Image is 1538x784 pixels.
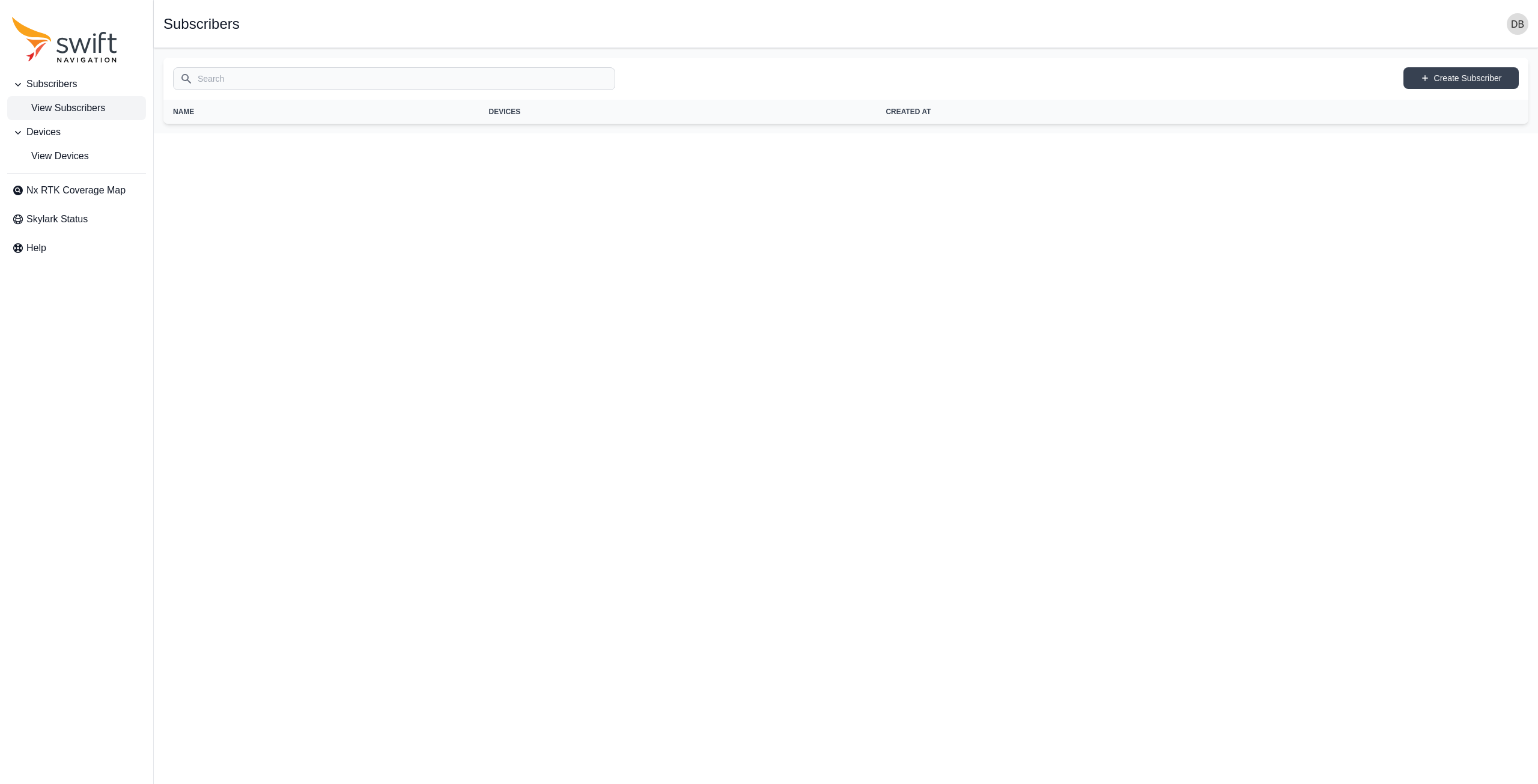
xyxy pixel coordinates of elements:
span: View Devices [12,149,89,163]
button: Devices [7,120,146,144]
input: Search [173,67,615,90]
span: Devices [26,125,61,139]
span: Skylark Status [26,212,88,226]
th: Name [163,100,479,124]
span: Help [26,241,46,255]
th: Created At [876,100,1378,124]
a: View Devices [7,144,146,168]
h1: Subscribers [163,17,240,31]
a: Skylark Status [7,207,146,231]
span: Nx RTK Coverage Map [26,183,126,198]
button: Subscribers [7,72,146,96]
span: Subscribers [26,77,77,91]
img: user photo [1507,13,1528,35]
th: Devices [479,100,877,124]
a: Nx RTK Coverage Map [7,178,146,202]
a: View Subscribers [7,96,146,120]
a: Help [7,236,146,260]
span: View Subscribers [12,101,105,115]
a: Create Subscriber [1403,67,1519,89]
